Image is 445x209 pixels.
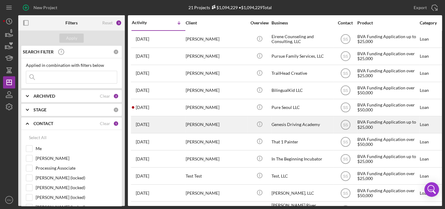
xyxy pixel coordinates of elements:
div: BVA Funding Application over $50,000 [357,99,418,116]
text: SS [343,191,348,195]
div: Genesis Driving Academy [272,117,332,133]
div: BVA Funding Application up to $25,000 [357,31,418,47]
div: [PERSON_NAME] [186,117,247,133]
b: ARCHIVED [33,94,55,99]
div: Select All [29,132,47,144]
div: BilingualKid LLC [272,82,332,99]
time: 2025-09-25 14:57 [136,105,149,110]
b: SEARCH FILTER [23,49,54,54]
time: 2025-09-23 17:44 [136,139,149,144]
div: 0 [113,107,119,113]
div: BVA Funding Application over $25,000 [357,48,418,64]
div: $1,094,229 [210,5,238,10]
div: [PERSON_NAME] [186,185,247,201]
button: Apply [59,34,84,43]
button: Export [408,2,442,14]
time: 2025-10-02 11:47 [136,71,149,76]
button: Select All [26,132,50,144]
time: 2025-09-24 12:28 [136,122,149,127]
div: That 1 Painter [272,134,332,150]
div: Pure Seoul LLC [272,99,332,116]
text: SS [343,123,348,127]
text: SS [343,157,348,161]
div: [PERSON_NAME] [186,99,247,116]
div: BVA Funding Application up to $25,000 [357,151,418,167]
div: BVA Funding Application over $50,000 [357,185,418,201]
div: Client [186,20,247,25]
div: Apply [66,34,77,43]
time: 2025-10-07 17:37 [136,54,149,59]
div: Product [357,20,418,25]
div: Eirene Counseling and Consulting, LLC [272,31,332,47]
div: [PERSON_NAME] [186,48,247,64]
div: Applied in combination with filters below [26,63,117,68]
div: 21 Projects • $1,094,229 Total [188,5,272,10]
div: 3 [116,20,122,26]
div: TrailHead Creative [272,65,332,81]
text: SS [343,54,348,59]
time: 2025-09-22 13:45 [136,174,149,178]
time: 2025-10-07 21:01 [136,37,149,41]
text: OU [7,198,11,202]
text: SS [343,88,348,93]
text: SS [343,174,348,178]
text: SS [343,71,348,76]
div: Test Test [186,168,247,184]
div: 2 [113,93,119,99]
div: 0 [113,49,119,55]
time: 2025-09-22 14:24 [136,157,149,161]
text: SS [343,106,348,110]
b: CONTACT [33,121,53,126]
label: [PERSON_NAME] (locked) [36,194,117,200]
label: [PERSON_NAME] [36,155,117,161]
div: [PERSON_NAME] [186,31,247,47]
div: Test, LLC [272,168,332,184]
label: [PERSON_NAME] (locked) [36,175,117,181]
div: BVA Funding Application over $25,000 [357,168,418,184]
div: Clear [100,94,110,99]
div: Pursue Family Services, LLC [272,48,332,64]
div: Contact [334,20,357,25]
div: 1 [113,121,119,126]
text: SS [343,37,348,41]
div: Reset [102,20,113,25]
time: 2025-09-30 20:50 [136,88,149,93]
div: [PERSON_NAME] [186,65,247,81]
div: BVA Funding Application over $50,000 [357,82,418,99]
div: Clear [100,121,110,126]
div: BVA Funding Application over $50,000 [357,134,418,150]
div: Export [414,2,427,14]
div: Open Intercom Messenger [424,182,439,197]
div: Overview [248,20,271,25]
button: New Project [18,2,63,14]
div: In The Beginning Incubator [272,151,332,167]
time: 2025-09-03 15:31 [136,191,149,196]
label: [PERSON_NAME] (locked) [36,185,117,191]
div: [PERSON_NAME] [186,151,247,167]
div: Activity [132,20,159,25]
label: Me [36,146,117,152]
div: New Project [33,2,57,14]
b: Filters [65,20,78,25]
text: SS [343,140,348,144]
div: BVA Funding Application up to $25,000 [357,117,418,133]
div: Business [272,20,332,25]
div: [PERSON_NAME], LLC [272,185,332,201]
div: BVA Funding Application over $25,000 [357,65,418,81]
b: STAGE [33,107,47,112]
div: [PERSON_NAME] [186,82,247,99]
label: Processing Associate [36,165,117,171]
div: [PERSON_NAME] [186,134,247,150]
button: OU [3,194,15,206]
